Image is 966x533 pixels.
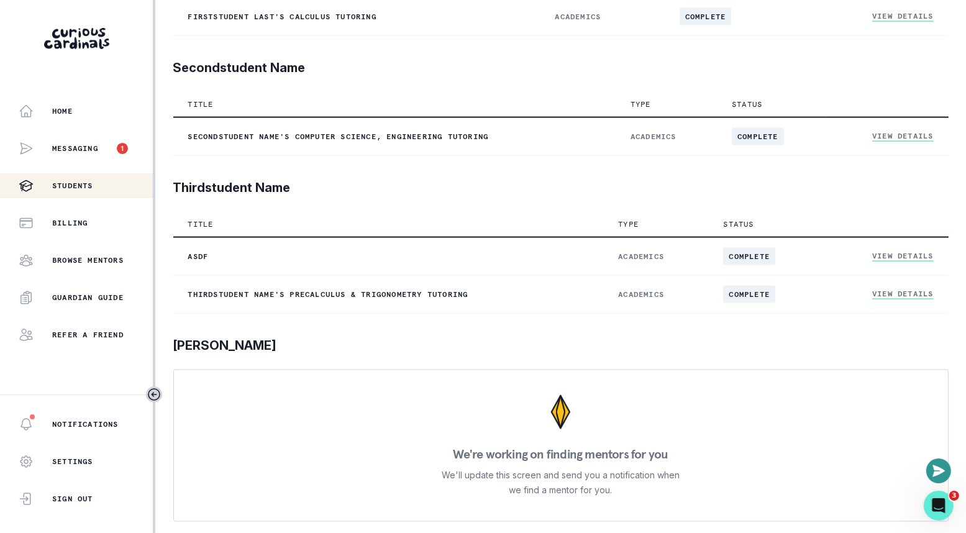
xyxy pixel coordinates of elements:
p: ACADEMICS [618,252,693,262]
p: Sign Out [52,494,93,504]
p: Notifications [52,419,119,429]
p: Thirdstudent Name's Precalculus & Trigonometry tutoring [188,289,589,299]
p: We'll update this screen and send you a notification when we find a mentor for you. [442,468,680,498]
a: View Details [872,11,933,22]
p: Thirdstudent Name [173,178,291,197]
p: Title [188,219,214,229]
p: Status [723,219,754,229]
p: [PERSON_NAME] [173,336,277,355]
p: Settings [52,457,93,467]
p: Type [618,219,639,229]
p: ACADEMICS [618,289,693,299]
p: asdf [188,252,589,262]
p: We're working on finding mentors for you [453,448,668,460]
p: Firststudent Last's Calculus tutoring [188,12,526,22]
button: Open or close messaging widget [926,458,951,483]
a: View Details [872,289,933,299]
p: Messaging [52,143,98,153]
p: Secondstudent Name [173,58,306,77]
p: Title [188,99,214,109]
p: Browse Mentors [52,255,124,265]
p: Secondstudent Name's Computer Science, Engineering tutoring [188,132,601,142]
p: 1 [121,145,124,152]
span: 3 [949,491,959,501]
button: Toggle sidebar [146,386,162,403]
a: View Details [872,131,933,142]
p: Status [732,99,762,109]
img: Curious Cardinals Logo [44,28,109,49]
span: complete [723,286,775,303]
p: ACADEMICS [631,132,702,142]
p: Type [631,99,651,109]
p: Students [52,181,93,191]
iframe: Intercom live chat [924,491,954,521]
p: Billing [52,218,88,228]
a: View Details [872,251,933,262]
span: complete [732,128,784,145]
p: Refer a friend [52,330,124,340]
span: complete [723,248,775,265]
p: Guardian Guide [52,293,124,303]
p: Home [52,106,73,116]
p: ACADEMICS [555,12,649,22]
span: complete [680,8,732,25]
